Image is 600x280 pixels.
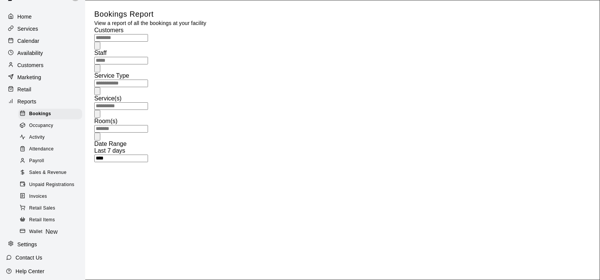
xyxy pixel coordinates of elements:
div: Unpaid Registrations [18,180,82,190]
span: Payroll [29,157,44,165]
a: Occupancy [18,120,85,131]
p: Contact Us [16,254,42,261]
h5: Bookings Report [94,9,206,19]
span: Service Type [94,72,129,79]
p: Availability [17,49,43,57]
span: Retail Sales [29,205,55,212]
span: Invoices [29,193,47,200]
a: WalletNew [18,226,85,238]
span: Room(s) [94,118,117,124]
div: Retail Items [18,215,82,225]
button: Open [94,42,100,50]
span: Service(s) [94,95,122,102]
div: Sales & Revenue [18,167,82,178]
span: New [42,228,61,235]
a: Retail Sales [18,202,85,214]
div: Invoices [18,191,82,202]
div: Payroll [18,156,82,166]
div: Retail Sales [18,203,82,214]
a: Home [6,11,79,22]
a: Reports [6,96,79,107]
a: Marketing [6,72,79,83]
button: Open [94,64,100,72]
p: Calendar [17,37,39,45]
div: Bookings [18,109,82,119]
button: Open [94,133,100,141]
a: Invoices [18,191,85,202]
span: Wallet [29,228,42,236]
span: Bookings [29,110,51,118]
span: Staff [94,50,107,56]
div: Occupancy [18,120,82,131]
span: Date Range [94,141,126,147]
p: Help Center [16,267,44,275]
div: Attendance [18,144,82,155]
a: Customers [6,59,79,71]
a: Unpaid Registrations [18,179,85,191]
button: Open [94,110,100,118]
p: Marketing [17,74,41,81]
span: Customers [94,27,123,33]
span: Retail Items [29,216,55,224]
a: Sales & Revenue [18,167,85,179]
a: Retail [6,84,79,95]
div: Last 7 days [94,147,591,154]
a: Calendar [6,35,79,47]
a: Settings [6,239,79,250]
a: Retail Items [18,214,85,226]
a: Activity [18,132,85,144]
button: Open [94,87,100,95]
span: Unpaid Registrations [29,181,74,189]
span: Attendance [29,145,54,153]
span: Sales & Revenue [29,169,67,177]
p: View a report of all the bookings at your facility [94,19,206,27]
a: Attendance [18,144,85,155]
p: Home [17,13,32,20]
a: Bookings [18,108,85,120]
a: Availability [6,47,79,59]
div: Activity [18,132,82,143]
a: Services [6,23,79,34]
p: Settings [17,241,37,248]
p: Customers [17,61,44,69]
p: Retail [17,86,31,93]
p: Reports [17,98,36,105]
span: Activity [29,134,45,141]
a: Payroll [18,155,85,167]
p: Services [17,25,38,33]
div: WalletNew [18,227,82,237]
span: Occupancy [29,122,53,130]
